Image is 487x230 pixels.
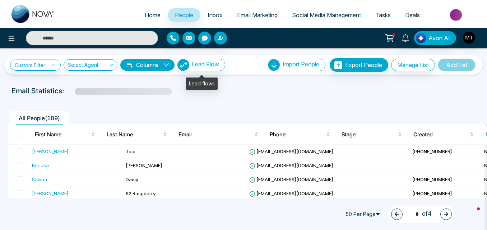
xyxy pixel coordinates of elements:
[249,177,333,182] span: [EMAIL_ADDRESS][DOMAIN_NAME]
[412,177,452,182] span: [PHONE_NUMBER]
[292,11,361,19] span: Social Media Management
[416,33,426,43] img: Lead Flow
[11,85,64,96] p: Email Statistics:
[175,59,225,71] a: Lead FlowLead Flow
[375,11,391,19] span: Tasks
[16,114,63,122] span: All People ( 189 )
[336,125,408,145] th: Stage
[32,148,69,155] div: [PERSON_NAME]
[230,8,285,22] a: Email Marketing
[342,130,396,139] span: Stage
[408,125,479,145] th: Created
[431,7,483,23] img: Market-place.gif
[283,61,319,68] span: Import People
[414,31,456,45] button: Avon AI
[10,60,61,71] a: Custom Filter
[249,191,333,196] span: [EMAIL_ADDRESS][DOMAIN_NAME]
[330,58,388,72] button: Export People
[391,59,435,71] button: Manage List
[175,11,193,19] span: People
[11,5,55,23] img: Nova CRM Logo
[413,130,468,139] span: Created
[249,149,333,154] span: [EMAIL_ADDRESS][DOMAIN_NAME]
[126,149,136,154] span: Toor
[138,8,168,22] a: Home
[208,11,223,19] span: Inbox
[35,130,90,139] span: First Name
[178,130,253,139] span: Email
[173,125,264,145] th: Email
[192,61,219,68] span: Lead Flow
[412,149,452,154] span: [PHONE_NUMBER]
[186,78,218,90] div: Lead flows
[249,163,333,168] span: [EMAIL_ADDRESS][DOMAIN_NAME]
[270,130,325,139] span: Phone
[178,59,189,71] img: Lead Flow
[463,206,480,223] iframe: Intercom live chat
[463,32,475,44] img: User Avatar
[107,130,162,139] span: Last Name
[145,11,161,19] span: Home
[32,162,49,169] div: Renuka
[177,59,225,71] button: Lead Flow
[101,125,173,145] th: Last Name
[405,11,420,19] span: Deals
[264,125,336,145] th: Phone
[32,176,47,183] div: Sakina
[398,8,427,22] a: Deals
[345,61,382,69] span: Export People
[32,190,69,197] div: [PERSON_NAME]
[368,8,398,22] a: Tasks
[428,34,450,42] span: Avon AI
[126,163,162,168] span: [PERSON_NAME]
[237,11,278,19] span: Email Marketing
[168,8,200,22] a: People
[200,8,230,22] a: Inbox
[126,191,156,196] span: 62 Raspberry
[285,8,368,22] a: Social Media Management
[412,191,452,196] span: [PHONE_NUMBER]
[29,125,101,145] th: First Name
[163,62,169,68] span: down
[342,208,385,220] span: 50 Per Page
[120,59,175,71] button: Columnsdown
[411,209,432,219] span: of 4
[126,177,138,182] span: Damji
